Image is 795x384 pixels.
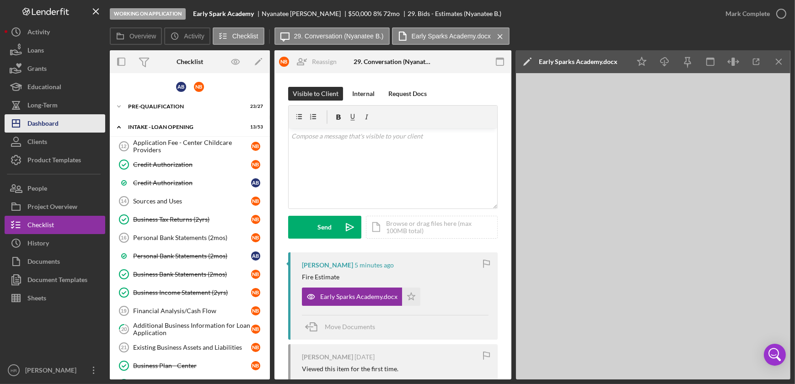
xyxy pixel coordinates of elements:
[247,124,263,130] div: 13 / 53
[114,210,265,229] a: Business Tax Returns (2yrs)NB
[251,343,260,352] div: N B
[251,178,260,187] div: A B
[133,289,251,296] div: Business Income Statement (2yrs)
[110,8,186,20] div: Working on Application
[194,82,204,92] div: N B
[23,361,82,382] div: [PERSON_NAME]
[133,252,251,260] div: Personal Bank Statements (2mos)
[133,344,251,351] div: Existing Business Assets and Liabilities
[251,251,260,261] div: A B
[352,87,375,101] div: Internal
[184,32,204,40] label: Activity
[355,353,375,361] time: 2025-10-04 00:20
[164,27,210,45] button: Activity
[302,315,384,338] button: Move Documents
[114,247,265,265] a: Personal Bank Statements (2mos)AB
[302,353,353,361] div: [PERSON_NAME]
[110,27,162,45] button: Overview
[288,87,343,101] button: Visible to Client
[262,10,349,17] div: Nyanatee [PERSON_NAME]
[539,58,618,65] div: Early Sparks Academy.docx
[176,82,186,92] div: A B
[121,308,126,314] tspan: 19
[128,124,240,130] div: INTAKE - LOAN OPENING
[302,273,339,281] div: Fire Estimate
[251,233,260,242] div: N B
[302,365,398,373] div: Viewed this item for the first time.
[232,32,258,40] label: Checklist
[312,53,337,71] div: Reassign
[354,58,433,65] div: 29. Conversation (Nyanatee B.)
[318,216,332,239] div: Send
[133,307,251,315] div: Financial Analysis/Cash Flow
[294,32,384,40] label: 29. Conversation (Nyanatee B.)
[251,325,260,334] div: N B
[5,289,105,307] button: Sheets
[114,283,265,302] a: Business Income Statement (2yrs)NB
[251,288,260,297] div: N B
[373,10,382,17] div: 8 %
[193,10,254,17] b: Early Spark Academy
[133,271,251,278] div: Business Bank Statements (2mos)
[114,320,265,338] a: 20Additional Business Information for Loan ApplicationNB
[177,58,203,65] div: Checklist
[302,261,353,269] div: [PERSON_NAME]
[133,179,251,187] div: Credit Authorization
[133,197,251,205] div: Sources and Uses
[251,215,260,224] div: N B
[384,87,431,101] button: Request Docs
[133,161,251,168] div: Credit Authorization
[349,10,372,17] span: $50,000
[114,229,265,247] a: 16Personal Bank Statements (2mos)NB
[274,53,346,71] button: NBReassign
[11,368,17,373] text: HR
[114,137,265,155] a: 12Application Fee - Center Childcare ProvidersNB
[388,87,427,101] div: Request Docs
[114,357,265,375] a: Business Plan - CenterNB
[251,160,260,169] div: N B
[716,5,790,23] button: Mark Complete
[114,302,265,320] a: 19Financial Analysis/Cash FlowNB
[274,27,390,45] button: 29. Conversation (Nyanatee B.)
[114,155,265,174] a: Credit AuthorizationNB
[121,235,126,240] tspan: 16
[251,197,260,206] div: N B
[121,144,126,149] tspan: 12
[355,261,394,269] time: 2025-10-10 13:46
[133,362,251,369] div: Business Plan - Center
[279,57,289,67] div: N B
[128,104,240,109] div: Pre-Qualification
[133,216,251,223] div: Business Tax Returns (2yrs)
[325,323,375,331] span: Move Documents
[114,338,265,357] a: 21Existing Business Assets and LiabilitiesNB
[251,306,260,315] div: N B
[383,10,400,17] div: 72 mo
